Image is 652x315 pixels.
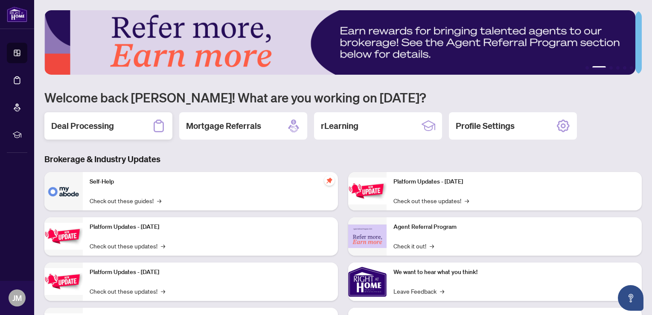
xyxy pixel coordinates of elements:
[161,286,165,296] span: →
[51,120,114,132] h2: Deal Processing
[44,153,642,165] h3: Brokerage & Industry Updates
[90,241,165,251] a: Check out these updates!→
[616,66,620,70] button: 4
[44,89,642,105] h1: Welcome back [PERSON_NAME]! What are you working on [DATE]?
[348,225,387,248] img: Agent Referral Program
[90,268,331,277] p: Platform Updates - [DATE]
[585,66,589,70] button: 1
[630,66,633,70] button: 6
[393,241,434,251] a: Check it out!→
[12,292,22,304] span: JM
[44,10,635,75] img: Slide 1
[592,66,606,70] button: 2
[324,175,335,186] span: pushpin
[456,120,515,132] h2: Profile Settings
[393,196,469,205] a: Check out these updates!→
[393,286,444,296] a: Leave Feedback→
[44,172,83,210] img: Self-Help
[157,196,161,205] span: →
[90,286,165,296] a: Check out these updates!→
[393,222,635,232] p: Agent Referral Program
[186,120,261,132] h2: Mortgage Referrals
[393,177,635,187] p: Platform Updates - [DATE]
[321,120,358,132] h2: rLearning
[90,177,331,187] p: Self-Help
[609,66,613,70] button: 3
[7,6,27,22] img: logo
[623,66,626,70] button: 5
[618,285,643,311] button: Open asap
[90,222,331,232] p: Platform Updates - [DATE]
[430,241,434,251] span: →
[90,196,161,205] a: Check out these guides!→
[44,268,83,295] img: Platform Updates - July 21, 2025
[348,262,387,301] img: We want to hear what you think!
[440,286,444,296] span: →
[161,241,165,251] span: →
[44,223,83,250] img: Platform Updates - September 16, 2025
[465,196,469,205] span: →
[393,268,635,277] p: We want to hear what you think!
[348,178,387,204] img: Platform Updates - June 23, 2025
